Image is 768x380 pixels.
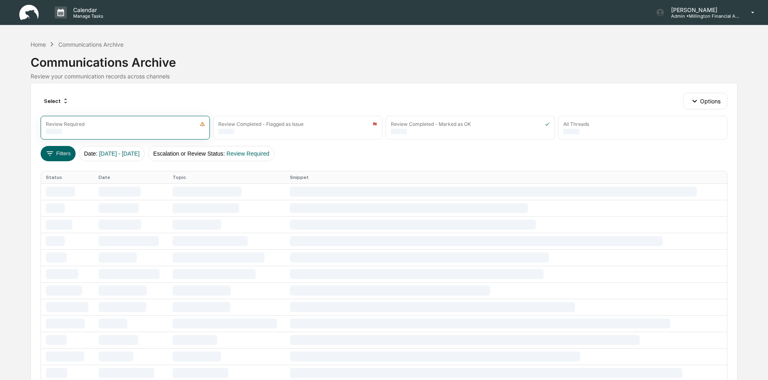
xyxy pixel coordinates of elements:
[41,94,72,107] div: Select
[545,121,550,127] img: icon
[563,121,589,127] div: All Threads
[31,73,737,80] div: Review your communication records across channels
[218,121,304,127] div: Review Completed - Flagged as Issue
[665,13,739,19] p: Admin • Millington Financial Advisors, LLC
[683,93,727,109] button: Options
[226,150,269,157] span: Review Required
[19,5,39,21] img: logo
[58,41,123,48] div: Communications Archive
[148,146,275,161] button: Escalation or Review Status:Review Required
[67,13,107,19] p: Manage Tasks
[41,146,76,161] button: Filters
[79,146,145,161] button: Date:[DATE] - [DATE]
[391,121,471,127] div: Review Completed - Marked as OK
[94,171,168,183] th: Date
[665,6,739,13] p: [PERSON_NAME]
[200,121,205,127] img: icon
[31,49,737,70] div: Communications Archive
[46,121,84,127] div: Review Required
[41,171,93,183] th: Status
[285,171,727,183] th: Snippet
[99,150,140,157] span: [DATE] - [DATE]
[168,171,285,183] th: Topic
[31,41,46,48] div: Home
[372,121,377,127] img: icon
[67,6,107,13] p: Calendar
